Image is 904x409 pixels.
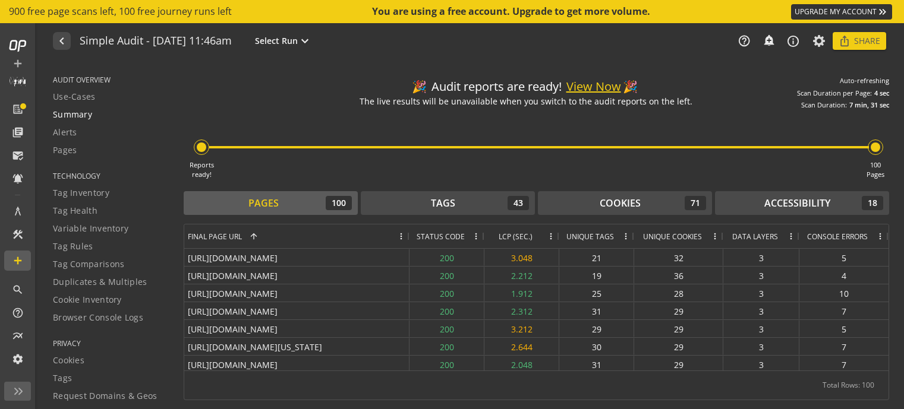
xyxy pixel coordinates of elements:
[188,232,242,242] span: Final Page URL
[53,354,84,366] span: Cookies
[53,223,128,234] span: Variable Inventory
[248,196,279,210] div: Pages
[559,320,634,337] div: 29
[797,88,872,98] div: Scan Duration per Page:
[190,160,214,179] div: Reports ready!
[799,267,889,284] div: 4
[715,191,889,215] button: Accessibility18
[634,338,723,355] div: 29
[80,35,232,47] h1: Simple Audit - 15 August 2025 | 11:46am
[723,356,799,373] div: 3
[484,284,559,302] div: 1.912
[807,232,868,242] span: Console Errors
[723,338,799,355] div: 3
[634,284,723,302] div: 28
[326,196,352,210] div: 100
[732,232,778,242] span: Data Layers
[53,91,96,103] span: Use-Cases
[410,249,484,266] div: 200
[361,191,535,215] button: Tags43
[559,249,634,266] div: 21
[184,249,410,266] div: [URL][DOMAIN_NAME]
[12,205,24,217] mat-icon: architecture
[410,338,484,355] div: 200
[53,144,77,156] span: Pages
[360,96,692,107] div: The live results will be unavailable when you switch to the audit reports on the left.
[184,191,358,215] button: Pages100
[12,307,24,319] mat-icon: help_outline
[417,232,465,242] span: Status Code
[55,34,67,48] mat-icon: navigate_before
[12,330,24,342] mat-icon: multiline_chart
[184,320,410,337] div: [URL][DOMAIN_NAME]
[484,320,559,337] div: 3.212
[53,338,169,348] span: PRIVACY
[12,103,24,115] mat-icon: list_alt
[184,356,410,373] div: [URL][DOMAIN_NAME]
[184,284,410,302] div: [URL][DOMAIN_NAME]
[12,173,24,185] mat-icon: notifications_active
[12,150,24,161] mat-icon: mark_email_read
[559,356,634,373] div: 31
[508,196,529,210] div: 43
[600,196,641,210] div: Cookies
[723,302,799,319] div: 3
[799,302,889,319] div: 7
[53,294,122,306] span: Cookie Inventory
[874,88,889,98] div: 4 sec
[799,320,889,337] div: 5
[799,338,889,355] div: 7
[634,249,723,266] div: 32
[723,267,799,284] div: 3
[723,284,799,302] div: 3
[738,34,751,47] mat-icon: help_outline
[412,78,641,96] div: Audit reports are ready!
[9,5,232,18] span: 900 free page scans left, 100 free journey runs left
[685,196,706,210] div: 71
[255,35,298,47] span: Select Run
[484,302,559,319] div: 2.312
[801,100,847,110] div: Scan Duration:
[634,267,723,284] div: 36
[484,338,559,355] div: 2.644
[634,302,723,319] div: 29
[53,75,169,85] span: AUDIT OVERVIEW
[763,34,774,46] mat-icon: add_alert
[12,353,24,365] mat-icon: settings
[184,338,410,355] div: [URL][DOMAIN_NAME][US_STATE]
[833,32,886,50] button: Share
[484,249,559,266] div: 3.048
[12,58,24,69] mat-icon: add
[840,76,889,85] div: Auto-refreshing
[559,302,634,319] div: 31
[849,100,889,110] div: 7 min, 31 sec
[799,284,889,302] div: 10
[12,255,24,267] mat-icon: add
[566,78,621,96] button: View Now
[764,196,830,210] div: Accessibility
[53,109,92,121] span: Summary
[53,390,158,402] span: Request Domains & Geos
[253,33,314,49] button: Select Run
[12,284,24,296] mat-icon: search
[53,126,77,138] span: Alerts
[723,320,799,337] div: 3
[799,249,889,266] div: 5
[634,356,723,373] div: 29
[53,276,147,288] span: Duplicates & Multiples
[298,34,312,48] mat-icon: expand_more
[184,267,410,284] div: [URL][DOMAIN_NAME]
[12,229,24,240] mat-icon: construction
[53,258,125,270] span: Tag Comparisons
[372,5,651,18] div: You are using a free account. Upgrade to get more volume.
[412,78,427,96] div: 🎉
[499,232,533,242] span: LCP (SEC.)
[862,196,883,210] div: 18
[634,320,723,337] div: 29
[53,205,97,217] span: Tag Health
[799,356,889,373] div: 7
[839,35,851,47] mat-icon: ios_share
[538,191,712,215] button: Cookies71
[854,30,880,52] span: Share
[877,6,889,18] mat-icon: keyboard_double_arrow_right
